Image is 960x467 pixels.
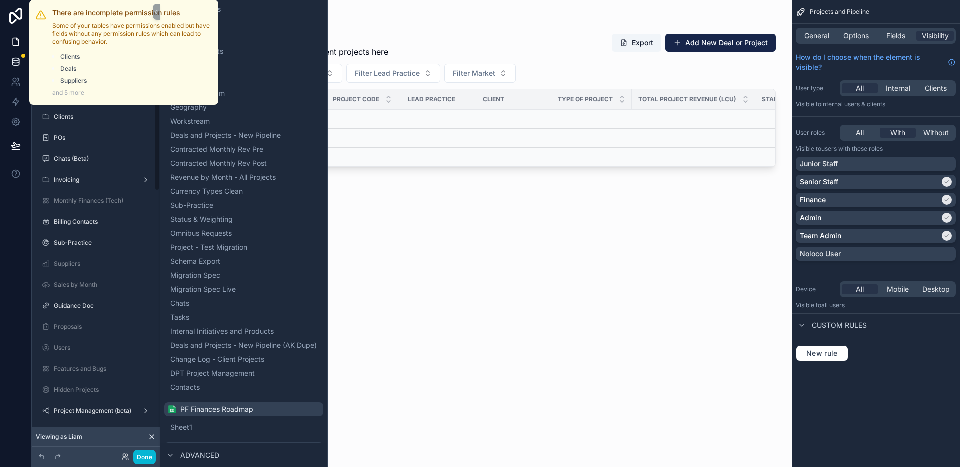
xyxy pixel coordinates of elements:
span: Mobile [887,284,909,294]
span: Workstream [170,116,210,126]
a: Clients [38,109,154,125]
span: Migration Spec [170,270,220,280]
button: Select Button [346,64,440,83]
span: Deals and Projects - New Pipeline [170,130,281,140]
button: Features [168,58,319,72]
button: Sub Workstream [168,86,319,100]
button: POs [168,30,319,44]
label: Proposals [54,323,152,331]
button: Select Button [444,64,516,83]
span: Chats [170,298,189,308]
label: Chats (Beta) [54,155,152,163]
span: Start Date [762,95,799,103]
label: Users [54,344,152,352]
span: Clients [60,53,80,61]
span: Visibility [922,31,949,41]
span: Desktop [922,284,950,294]
span: Contacts [170,382,200,392]
span: Suppliers [60,77,87,85]
span: Users with these roles [821,145,883,152]
button: Contacts [168,380,319,394]
label: Sales by Month [54,281,152,289]
label: Features and Bugs [54,365,152,373]
button: Revenue by Month - All Projects [168,170,319,184]
span: Deals and Projects - New Pipeline (AK Dupe) [170,340,317,350]
p: and 5 more [52,89,212,97]
span: Clients [925,83,947,93]
span: Sheet1 [170,422,192,432]
span: Schema Export [170,256,220,266]
span: All [856,284,864,294]
button: Chats [168,296,319,310]
button: Omnibus Requests [168,226,319,240]
button: Migration Spec Live [168,282,319,296]
button: Change Log - Client Projects [168,352,319,366]
span: Options [843,31,869,41]
label: Monthly Finances (Tech) [54,197,152,205]
button: Project - Test Migration [168,240,319,254]
span: Lead Practice [408,95,455,103]
button: Done [133,450,156,464]
span: Change Log - Client Projects [170,354,264,364]
a: Sub-Practice [38,235,154,251]
span: PF Finances Roadmap [180,404,253,414]
a: Hidden Projects [38,382,154,398]
span: With [890,128,905,138]
button: Schema Export [168,254,319,268]
span: Advanced [180,450,219,460]
button: Upsells [168,72,319,86]
span: General [804,31,829,41]
p: Visible to [796,145,956,153]
label: Sub-Practice [54,239,152,247]
span: Migration Spec Live [170,284,236,294]
span: Tasks [170,312,189,322]
a: Invoicing [38,172,154,188]
p: Visible to [796,100,956,108]
span: Project - Test Migration [170,242,247,252]
button: Geography [168,100,319,114]
span: Client [483,95,504,103]
img: Google Sheets logo [168,405,176,413]
button: Add New Deal or Project [665,34,776,52]
a: Clients [60,53,212,61]
button: Estimated Costs [168,44,319,58]
span: Currency Types Clean [170,186,243,196]
span: DPT Project Management [170,368,255,378]
span: Internal [886,83,910,93]
a: Features and Bugs [38,361,154,377]
label: Invoicing [54,176,138,184]
span: Projects and Pipeline [810,8,869,16]
label: POs [54,134,152,142]
span: Fields [886,31,905,41]
span: Internal Initiatives and Products [170,326,274,336]
a: How do I choose when the element is visible? [796,52,956,72]
button: DPT Project Management [168,366,319,380]
span: Custom rules [812,320,867,330]
label: Billing Contacts [54,218,152,226]
span: All [856,83,864,93]
button: Status & Weighting [168,212,319,226]
h2: There are incomplete permission rules [52,8,212,18]
button: Billing Contacts [168,2,319,16]
a: Suppliers [38,256,154,272]
label: Hidden Projects [54,386,152,394]
span: Contracted Monthly Rev Pre [170,144,263,154]
p: Senior Staff [800,177,838,187]
a: Chats (Beta) [38,151,154,167]
button: New rule [796,345,848,361]
a: POs [38,130,154,146]
label: User roles [796,129,836,137]
button: Workstream [168,114,319,128]
button: Internal Initiatives and Products [168,324,319,338]
a: Users [38,340,154,356]
span: Filter Lead Practice [355,68,420,78]
span: Omnibus Requests [170,228,232,238]
button: Sheet1 [168,420,319,434]
span: Viewing as Liam [36,433,82,441]
span: Contracted Monthly Rev Post [170,158,267,168]
span: Filter Market [453,68,495,78]
p: Noloco User [800,249,841,259]
p: Visible to [796,301,956,309]
a: Deals [60,65,212,73]
button: Deals and Projects - New Pipeline [168,128,319,142]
